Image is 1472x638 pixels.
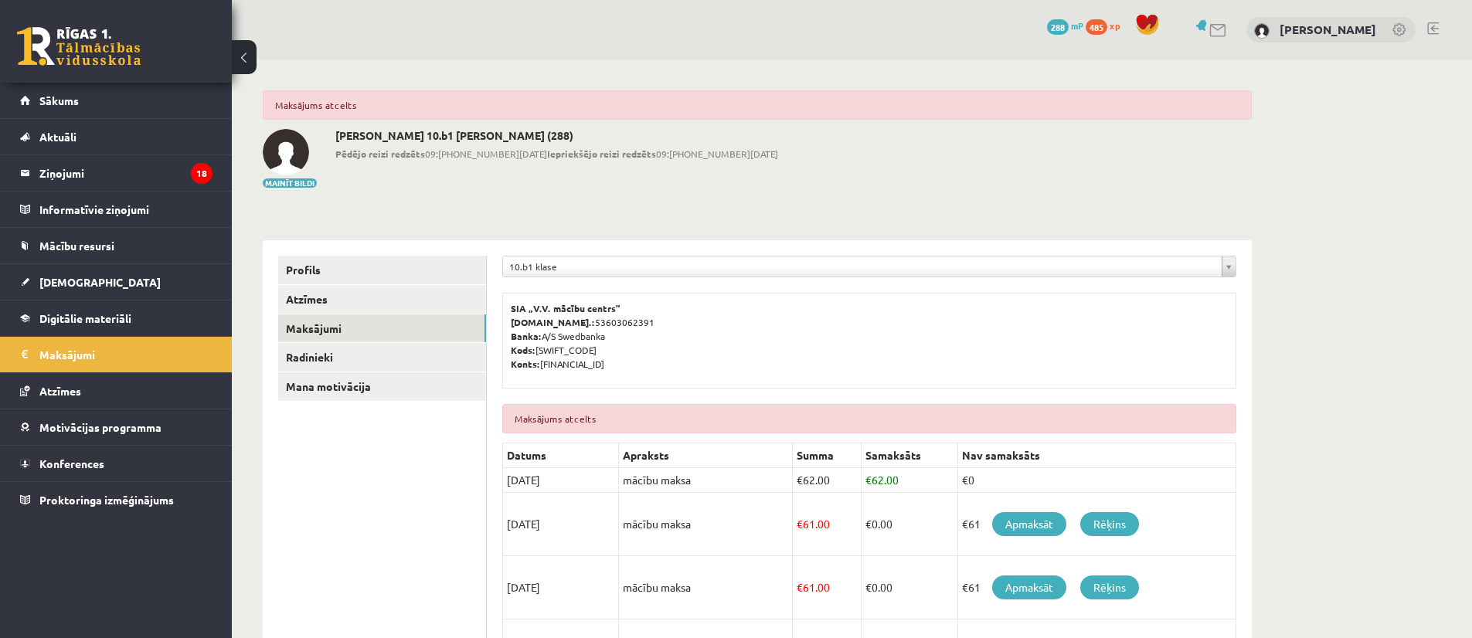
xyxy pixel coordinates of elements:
td: 62.00 [793,468,862,493]
a: Proktoringa izmēģinājums [20,482,212,518]
a: Radinieki [278,343,486,372]
span: 288 [1047,19,1069,35]
td: 0.00 [861,493,957,556]
b: Pēdējo reizi redzēts [335,148,425,160]
a: Informatīvie ziņojumi [20,192,212,227]
span: mP [1071,19,1083,32]
a: 485 xp [1086,19,1127,32]
td: [DATE] [503,556,619,619]
a: Motivācijas programma [20,409,212,445]
span: Digitālie materiāli [39,311,131,325]
span: Aktuāli [39,130,76,144]
legend: Maksājumi [39,337,212,372]
button: Mainīt bildi [263,178,317,188]
td: [DATE] [503,468,619,493]
span: Atzīmes [39,384,81,398]
th: Samaksāts [861,443,957,468]
span: € [797,517,803,531]
legend: Ziņojumi [39,155,212,191]
span: Konferences [39,456,104,470]
a: Mana motivācija [278,372,486,401]
th: Apraksts [619,443,793,468]
span: € [865,473,872,487]
td: €0 [957,468,1236,493]
td: mācību maksa [619,468,793,493]
p: 53603062391 A/S Swedbanka [SWIFT_CODE] [FINANCIAL_ID] [511,301,1228,371]
span: Proktoringa izmēģinājums [39,493,174,507]
span: Sākums [39,93,79,107]
b: Konts: [511,358,540,370]
a: Atzīmes [278,285,486,314]
td: €61 [957,556,1236,619]
span: 09:[PHONE_NUMBER][DATE] 09:[PHONE_NUMBER][DATE] [335,147,778,161]
th: Datums [503,443,619,468]
a: Rēķins [1080,512,1139,536]
h2: [PERSON_NAME] 10.b1 [PERSON_NAME] (288) [335,129,778,142]
span: € [797,580,803,594]
a: Atzīmes [20,373,212,409]
img: Maksims Cibuļskis [263,129,309,175]
td: mācību maksa [619,493,793,556]
a: Sākums [20,83,212,118]
a: Profils [278,256,486,284]
span: [DEMOGRAPHIC_DATA] [39,275,161,289]
span: € [797,473,803,487]
span: Mācību resursi [39,239,114,253]
legend: Informatīvie ziņojumi [39,192,212,227]
span: € [865,517,872,531]
a: Ziņojumi18 [20,155,212,191]
td: 0.00 [861,556,957,619]
b: Banka: [511,330,542,342]
a: Rēķins [1080,575,1139,599]
td: 61.00 [793,493,862,556]
td: €61 [957,493,1236,556]
th: Summa [793,443,862,468]
span: xp [1110,19,1120,32]
td: 61.00 [793,556,862,619]
b: [DOMAIN_NAME].: [511,316,595,328]
img: Maksims Cibuļskis [1254,23,1270,39]
td: mācību maksa [619,556,793,619]
a: Konferences [20,446,212,481]
span: 10.b1 klase [509,256,1215,277]
a: Maksājumi [20,337,212,372]
a: Mācību resursi [20,228,212,263]
span: € [865,580,872,594]
i: 18 [191,163,212,184]
a: [DEMOGRAPHIC_DATA] [20,264,212,300]
a: Aktuāli [20,119,212,154]
a: Digitālie materiāli [20,300,212,336]
td: [DATE] [503,493,619,556]
th: Nav samaksāts [957,443,1236,468]
b: SIA „V.V. mācību centrs” [511,302,621,314]
a: 288 mP [1047,19,1083,32]
b: Kods: [511,344,535,356]
a: Apmaksāt [992,575,1066,599]
a: Apmaksāt [992,512,1066,536]
a: [PERSON_NAME] [1280,22,1376,37]
a: Rīgas 1. Tālmācības vidusskola [17,27,141,66]
div: Maksājums atcelts [502,404,1236,433]
span: 485 [1086,19,1107,35]
a: Maksājumi [278,314,486,343]
span: Motivācijas programma [39,420,161,434]
a: 10.b1 klase [503,256,1236,277]
b: Iepriekšējo reizi redzēts [547,148,656,160]
div: Maksājums atcelts [263,90,1252,120]
td: 62.00 [861,468,957,493]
